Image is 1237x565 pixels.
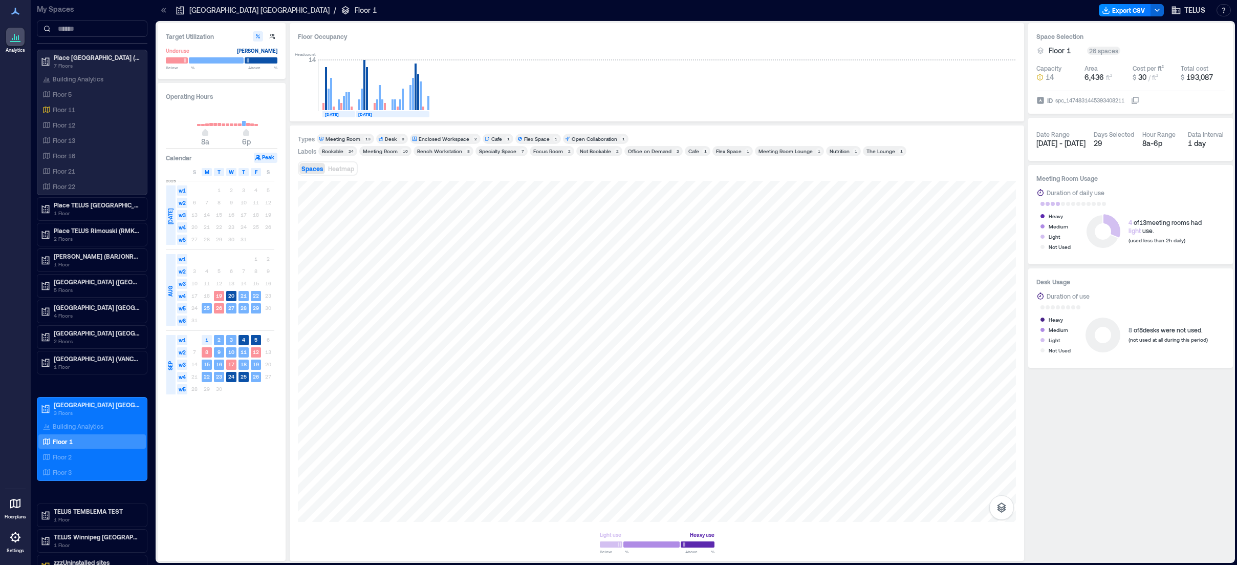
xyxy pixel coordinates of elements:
div: Heavy [1049,211,1063,221]
text: 4 [242,337,245,343]
span: Below % [600,549,628,555]
p: Building Analytics [53,75,103,83]
p: [GEOGRAPHIC_DATA] (VANCBC01) [54,354,140,363]
p: Floor 21 [53,167,75,175]
span: w2 [177,266,187,277]
text: 10 [228,349,234,355]
div: The Lounge [866,148,895,155]
text: 12 [253,349,259,355]
span: w3 [177,279,187,289]
div: 8 [465,148,471,154]
span: 6p [242,137,251,146]
div: Open Collaboration [572,135,617,142]
span: TELUS [1184,5,1205,15]
div: 1 [853,148,859,154]
div: Enclosed Workspace [419,135,469,142]
div: [PERSON_NAME] [237,46,277,56]
button: IDspc_1474831445393408211 [1131,96,1139,104]
p: 1 Floor [54,363,140,371]
p: 1 Floor [54,260,140,268]
p: 2 Floors [54,235,140,243]
text: 15 [204,361,210,367]
div: Duration of daily use [1047,187,1104,198]
span: 193,087 [1186,73,1213,81]
div: 10 [401,148,409,154]
p: 2 Floors [54,337,140,345]
span: w5 [177,235,187,245]
button: $ 30 / ft² [1133,72,1177,82]
div: 2 [675,148,681,154]
span: SEP [166,361,175,370]
div: Bookable [322,148,343,155]
text: 19 [216,292,222,299]
div: Types [298,135,315,143]
span: S [267,168,270,176]
div: 24 [346,148,355,154]
div: 2 [614,148,620,154]
div: 1 [816,148,822,154]
div: 8a - 6p [1142,138,1180,149]
div: Nutrition [830,148,850,155]
div: 1 [898,148,904,154]
p: Floor 13 [53,136,75,144]
text: 19 [253,361,259,367]
span: w4 [177,372,187,382]
span: ft² [1106,74,1112,81]
div: Cafe [688,148,699,155]
span: S [193,168,196,176]
div: Light [1049,232,1060,242]
button: Export CSV [1099,4,1151,16]
span: F [255,168,257,176]
span: 8a [201,137,209,146]
p: 5 Floors [54,286,140,294]
div: Floor Occupancy [298,31,1016,41]
text: [DATE] [325,112,339,117]
div: 2 [472,136,479,142]
h3: Operating Hours [166,91,277,101]
button: Peak [254,153,277,163]
div: Medium [1049,325,1068,335]
div: Desk [385,135,397,142]
div: Not Used [1049,345,1071,355]
span: 30 [1138,73,1146,81]
p: Floor 5 [53,90,72,98]
span: w2 [177,347,187,358]
text: 28 [241,305,247,311]
div: Underuse [166,46,189,56]
text: 11 [241,349,247,355]
div: 26 spaces [1087,47,1120,55]
span: w6 [177,316,187,326]
div: Meeting Room [325,135,360,142]
p: 4 Floors [54,311,140,320]
text: 22 [204,373,210,380]
div: Heavy [1049,315,1063,325]
div: 29 [1094,138,1134,149]
h3: Space Selection [1036,31,1225,41]
text: 21 [241,292,247,299]
span: Below % [166,65,194,71]
text: 29 [253,305,259,311]
div: 13 [363,136,372,142]
span: w3 [177,360,187,370]
p: Analytics [6,47,25,53]
text: 26 [216,305,222,311]
div: Days Selected [1094,130,1134,138]
span: w5 [177,303,187,313]
div: Not Bookable [580,148,611,155]
p: TELUS TEMBLEMA TEST [54,507,140,515]
div: 8 [400,136,406,142]
div: Medium [1049,221,1068,232]
div: 1 [505,136,511,142]
p: 1 Floor [54,209,140,217]
text: 8 [205,349,208,355]
div: Capacity [1036,64,1061,72]
text: 22 [253,292,259,299]
button: Spaces [299,163,325,174]
div: 1 day [1188,138,1225,149]
div: 7 [519,148,526,154]
div: Cafe [491,135,502,142]
span: (not used at all during this period) [1129,337,1208,343]
span: 2025 [166,178,176,184]
p: 3 Floors [54,409,140,417]
text: 24 [228,373,234,380]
